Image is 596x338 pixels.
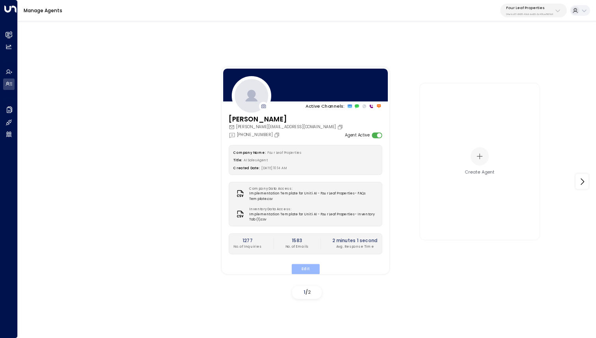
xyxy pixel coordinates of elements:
p: Active Channels: [305,103,345,110]
p: Avg. Response Time [332,244,377,249]
button: Four Leaf Properties34e1cd17-0f68-49af-bd32-3c48ce8611d1 [500,4,567,17]
button: Copy [274,132,281,138]
label: Company Name: [233,150,265,155]
p: No. of Inquiries [233,244,261,249]
label: Created Date: [233,166,259,170]
span: 1 [304,289,305,295]
button: Copy [337,124,345,130]
label: Inventory Data Access: [249,207,374,212]
button: Edit [291,264,319,274]
span: 2 [308,289,311,295]
h2: 1277 [233,237,261,244]
div: Create Agent [465,169,495,176]
a: Manage Agents [24,7,62,14]
label: Title: [233,158,242,162]
span: [DATE] 10:14 AM [261,166,287,170]
span: AI Sales Agent [244,158,268,162]
span: Implementation Template for Uniti AI - Four Leaf Properties - Inventory Tab (1).csv [249,212,378,222]
div: / [292,286,322,299]
span: Four Leaf Properties [267,150,301,155]
p: No. of Emails [285,244,309,249]
h2: 2 minutes 1 second [332,237,377,244]
label: Agent Active [345,132,369,138]
p: Four Leaf Properties [506,6,553,10]
div: [PERSON_NAME][EMAIL_ADDRESS][DOMAIN_NAME] [229,124,345,130]
h3: [PERSON_NAME] [229,114,345,124]
h2: 1583 [285,237,309,244]
div: [PHONE_NUMBER] [229,131,281,138]
span: Implementation Template for Uniti AI - Four Leaf Properties - FAQs Template.csv [249,191,378,202]
p: 34e1cd17-0f68-49af-bd32-3c48ce8611d1 [506,13,553,16]
label: Company Data Access: [249,186,374,191]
